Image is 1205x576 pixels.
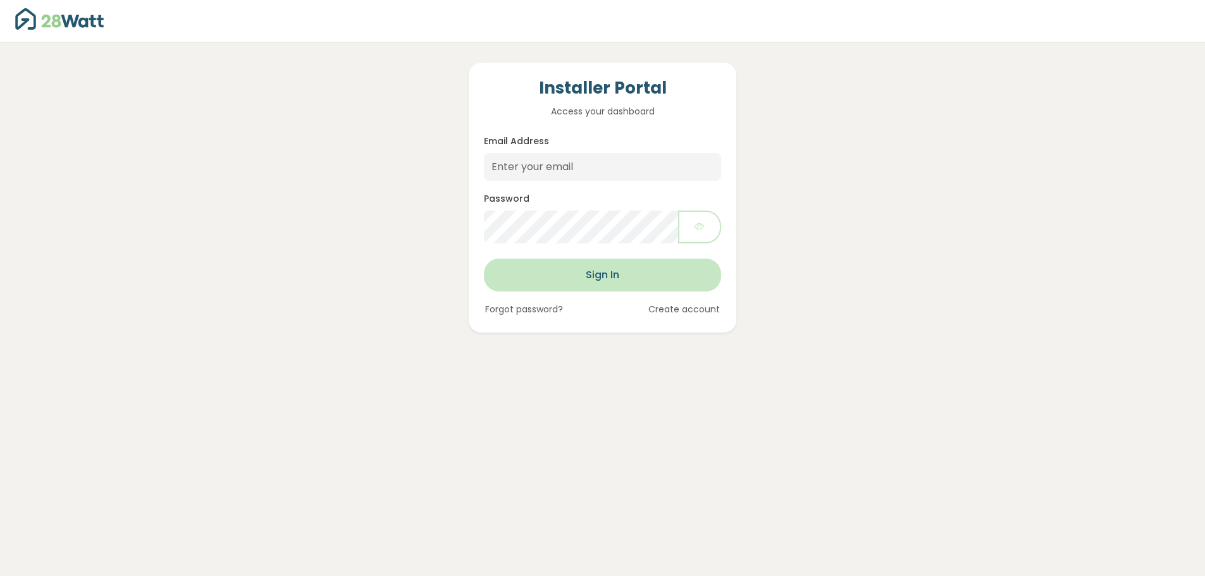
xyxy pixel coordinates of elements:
[484,259,720,291] button: Sign In
[484,135,549,148] label: Email Address
[484,153,720,181] input: Enter your email
[484,104,720,118] p: Access your dashboard
[484,78,720,99] h4: Installer Portal
[647,302,721,317] a: Create account
[484,302,564,317] button: Forgot password?
[15,8,104,30] img: 28Watt
[484,192,529,205] label: Password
